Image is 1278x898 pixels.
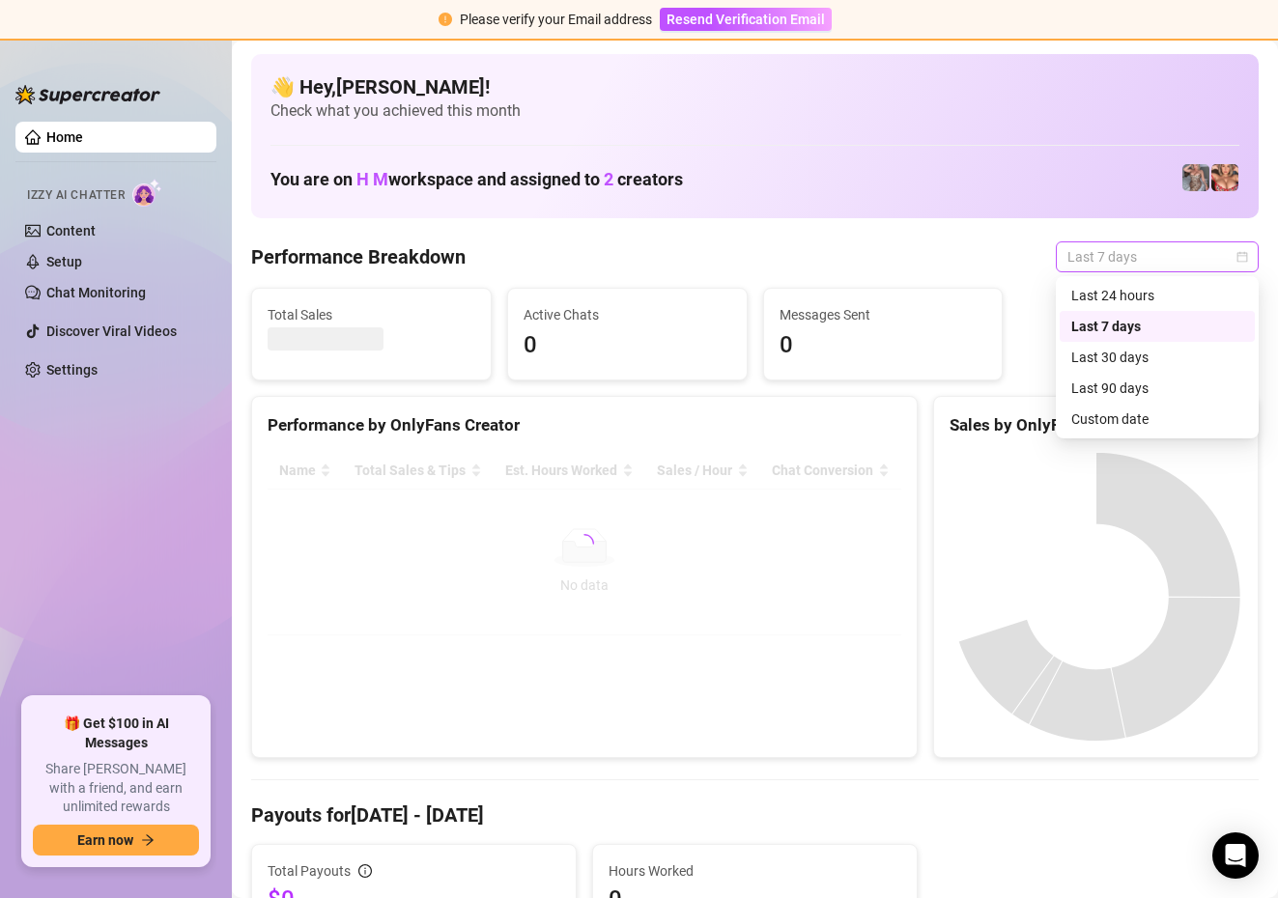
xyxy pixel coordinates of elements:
[33,825,199,856] button: Earn nowarrow-right
[270,73,1239,100] h4: 👋 Hey, [PERSON_NAME] !
[251,801,1259,828] h4: Payouts for [DATE] - [DATE]
[358,864,372,878] span: info-circle
[609,860,901,882] span: Hours Worked
[1071,378,1243,399] div: Last 90 days
[1236,251,1248,263] span: calendar
[1060,342,1255,373] div: Last 30 days
[33,760,199,817] span: Share [PERSON_NAME] with a friend, and earn unlimited rewards
[46,285,146,300] a: Chat Monitoring
[1071,408,1243,430] div: Custom date
[46,362,98,378] a: Settings
[667,12,825,27] span: Resend Verification Email
[27,186,125,205] span: Izzy AI Chatter
[604,169,613,189] span: 2
[268,412,901,438] div: Performance by OnlyFans Creator
[33,715,199,752] span: 🎁 Get $100 in AI Messages
[46,254,82,269] a: Setup
[77,832,133,848] span: Earn now
[1060,404,1255,435] div: Custom date
[1067,242,1247,271] span: Last 7 days
[268,304,475,325] span: Total Sales
[1060,311,1255,342] div: Last 7 days
[524,304,731,325] span: Active Chats
[270,169,683,190] h1: You are on workspace and assigned to creators
[1211,164,1238,191] img: pennylondon
[1071,285,1243,306] div: Last 24 hours
[46,223,96,239] a: Content
[268,860,351,882] span: Total Payouts
[46,129,83,145] a: Home
[1060,280,1255,311] div: Last 24 hours
[1060,373,1255,404] div: Last 90 days
[950,412,1242,438] div: Sales by OnlyFans Creator
[439,13,452,26] span: exclamation-circle
[15,85,160,104] img: logo-BBDzfeDw.svg
[251,243,466,270] h4: Performance Breakdown
[270,100,1239,122] span: Check what you achieved this month
[1071,316,1243,337] div: Last 7 days
[132,179,162,207] img: AI Chatter
[356,169,388,189] span: H M
[660,8,832,31] button: Resend Verification Email
[460,9,652,30] div: Please verify your Email address
[1212,832,1259,879] div: Open Intercom Messenger
[524,327,731,364] span: 0
[141,833,155,847] span: arrow-right
[1182,164,1209,191] img: pennylondonvip
[1071,347,1243,368] div: Last 30 days
[780,304,987,325] span: Messages Sent
[572,531,597,556] span: loading
[780,327,987,364] span: 0
[46,323,177,339] a: Discover Viral Videos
